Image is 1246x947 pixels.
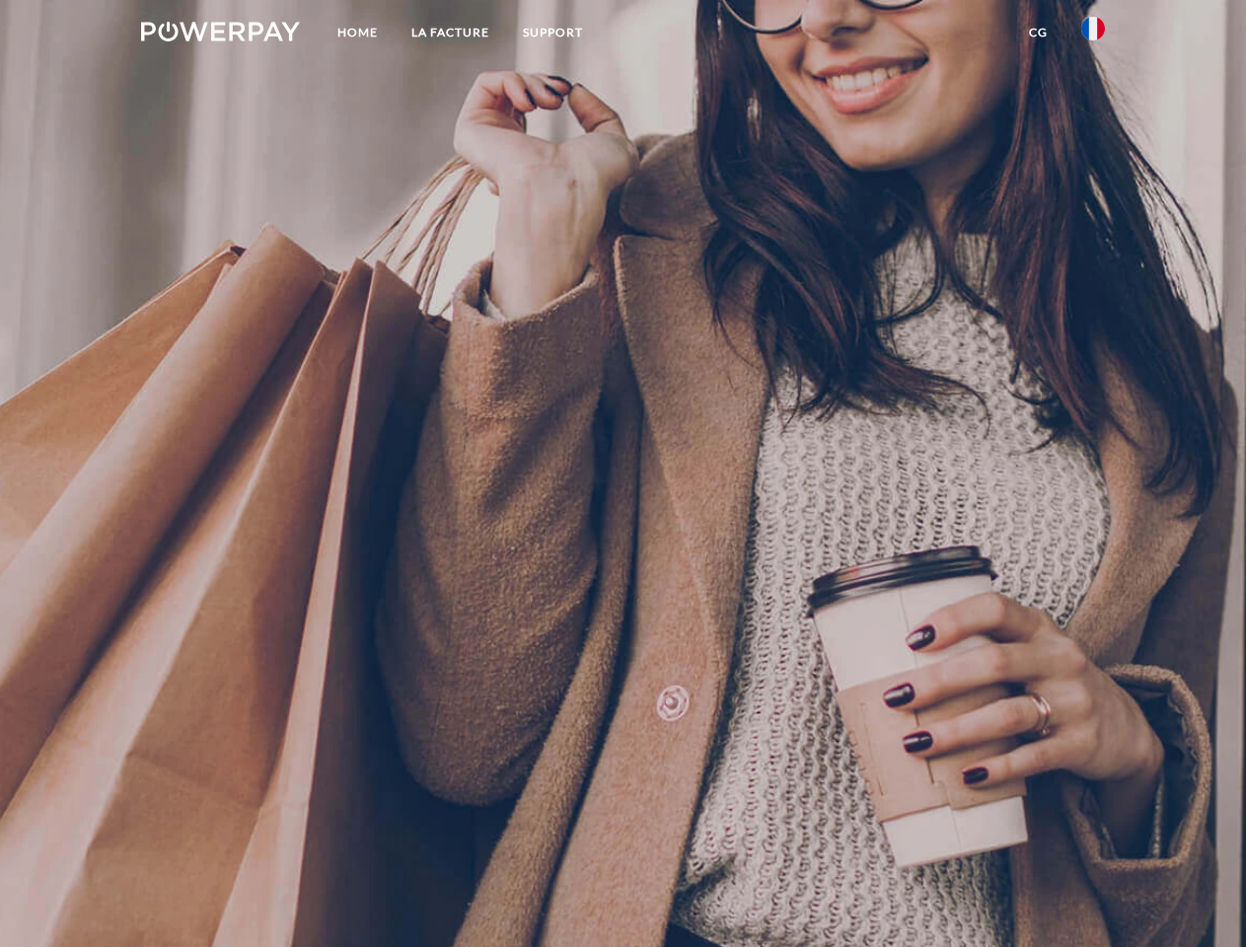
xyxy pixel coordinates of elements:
[141,22,300,41] img: logo-powerpay-white.svg
[1081,17,1105,40] img: fr
[1012,15,1064,50] a: CG
[395,15,506,50] a: LA FACTURE
[321,15,395,50] a: Home
[506,15,600,50] a: Support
